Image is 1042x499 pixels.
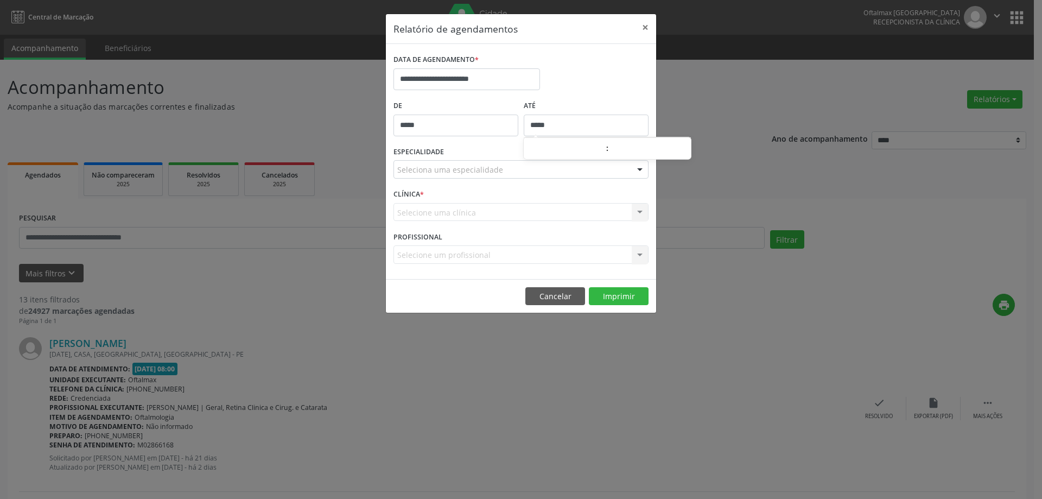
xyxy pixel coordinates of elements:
[609,138,691,160] input: Minute
[634,14,656,41] button: Close
[393,144,444,161] label: ESPECIALIDADE
[393,186,424,203] label: CLÍNICA
[393,229,442,245] label: PROFISSIONAL
[393,22,518,36] h5: Relatório de agendamentos
[393,98,518,115] label: De
[524,98,649,115] label: ATÉ
[393,52,479,68] label: DATA DE AGENDAMENTO
[397,164,503,175] span: Seleciona uma especialidade
[524,138,606,160] input: Hour
[589,287,649,306] button: Imprimir
[525,287,585,306] button: Cancelar
[606,137,609,159] span: :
